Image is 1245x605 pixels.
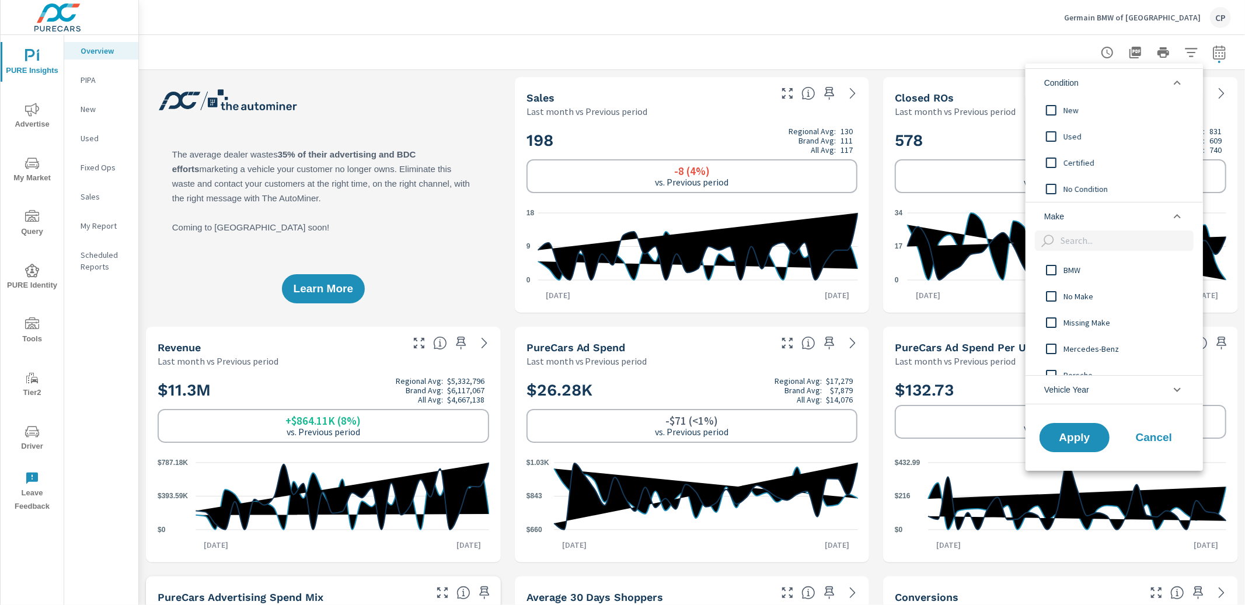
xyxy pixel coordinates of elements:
[1063,130,1191,144] span: Used
[1056,230,1194,251] input: Search...
[1026,97,1201,123] div: New
[1131,432,1177,443] span: Cancel
[1026,176,1201,202] div: No Condition
[1026,309,1201,335] div: Missing Make
[1063,263,1191,277] span: BMW
[1026,257,1201,283] div: BMW
[1063,289,1191,303] span: No Make
[1026,362,1201,388] div: Porsche
[1063,182,1191,196] span: No Condition
[1026,64,1203,409] ul: filter options
[1026,149,1201,176] div: Certified
[1044,376,1089,404] span: Vehicle Year
[1044,69,1079,97] span: Condition
[1026,283,1201,309] div: No Make
[1051,432,1098,443] span: Apply
[1063,103,1191,117] span: New
[1044,202,1064,230] span: Make
[1063,342,1191,356] span: Mercedes-Benz
[1063,156,1191,170] span: Certified
[1063,316,1191,330] span: Missing Make
[1119,423,1189,452] button: Cancel
[1026,123,1201,149] div: Used
[1040,423,1110,452] button: Apply
[1063,368,1191,382] span: Porsche
[1026,335,1201,362] div: Mercedes-Benz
